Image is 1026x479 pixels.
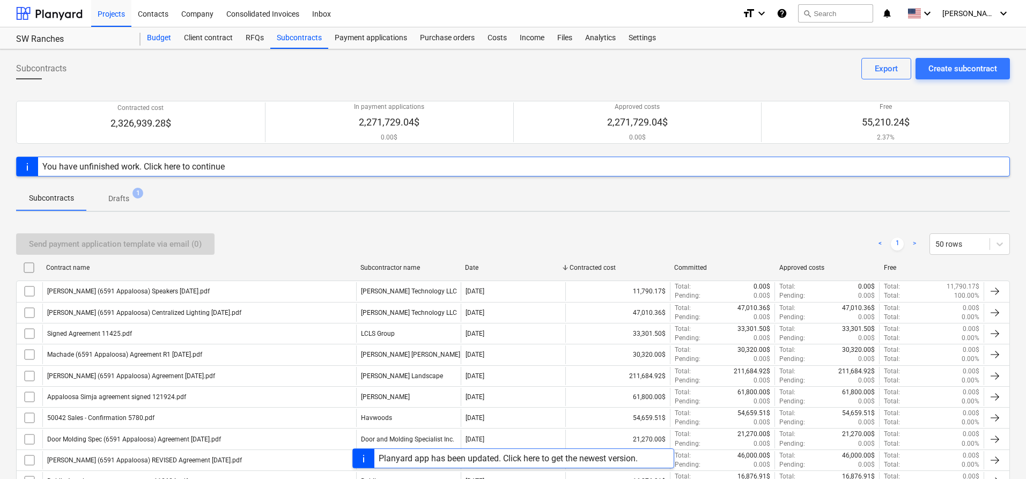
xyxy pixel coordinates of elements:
[779,376,805,385] p: Pending :
[754,418,770,427] p: 0.00$
[779,418,805,427] p: Pending :
[361,372,443,380] div: Dixie Landscape
[481,27,513,49] a: Costs
[858,397,875,406] p: 0.00$
[754,439,770,448] p: 0.00$
[328,27,414,49] a: Payment applications
[891,238,904,250] a: Page 1 is your current page
[737,325,770,334] p: 33,301.50$
[734,367,770,376] p: 211,684.92$
[962,376,979,385] p: 0.00%
[884,355,900,364] p: Total :
[928,62,997,76] div: Create subcontract
[755,7,768,20] i: keyboard_arrow_down
[803,9,811,18] span: search
[47,372,215,380] div: [PERSON_NAME] (6591 Appaloosa) Agreement [DATE].pdf
[178,27,239,49] div: Client contract
[962,418,979,427] p: 0.00%
[842,409,875,418] p: 54,659.51$
[884,264,980,271] div: Free
[779,325,795,334] p: Total :
[737,430,770,439] p: 21,270.00$
[414,27,481,49] div: Purchase orders
[963,388,979,397] p: 0.00$
[779,264,875,271] div: Approved costs
[360,264,456,271] div: Subcontractor name
[862,102,910,112] p: Free
[132,188,143,198] span: 1
[110,117,171,130] p: 2,326,939.28$
[962,439,979,448] p: 0.00%
[884,325,900,334] p: Total :
[842,345,875,355] p: 30,320.00$
[465,264,561,271] div: Date
[858,282,875,291] p: 0.00$
[354,133,424,142] p: 0.00$
[110,104,171,113] p: Contracted cost
[754,397,770,406] p: 0.00$
[884,430,900,439] p: Total :
[798,4,873,23] button: Search
[779,304,795,313] p: Total :
[963,430,979,439] p: 0.00$
[354,102,424,112] p: In payment applications
[862,133,910,142] p: 2.37%
[141,27,178,49] div: Budget
[861,58,911,79] button: Export
[842,304,875,313] p: 47,010.36$
[47,330,132,337] div: Signed Agreement 11425.pdf
[908,238,921,250] a: Next page
[858,376,875,385] p: 0.00$
[47,393,186,401] div: Appaloosa Simja agreement signed 121924.pdf
[674,264,770,271] div: Committed
[675,334,700,343] p: Pending :
[884,397,900,406] p: Total :
[884,313,900,322] p: Total :
[884,388,900,397] p: Total :
[838,367,875,376] p: 211,684.92$
[737,304,770,313] p: 47,010.36$
[46,264,352,271] div: Contract name
[570,264,666,271] div: Contracted cost
[954,291,979,300] p: 100.00%
[779,334,805,343] p: Pending :
[884,367,900,376] p: Total :
[607,116,668,129] p: 2,271,729.04$
[779,345,795,355] p: Total :
[675,388,691,397] p: Total :
[675,313,700,322] p: Pending :
[675,409,691,418] p: Total :
[754,376,770,385] p: 0.00$
[962,397,979,406] p: 0.00%
[884,291,900,300] p: Total :
[361,436,454,443] div: Door and Molding Specialist Inc.
[47,288,210,295] div: [PERSON_NAME] (6591 Appaloosa) Speakers [DATE].pdf
[565,430,670,448] div: 21,270.00$
[466,372,484,380] div: [DATE]
[361,351,486,358] div: Machado Wood Flooring
[779,439,805,448] p: Pending :
[354,116,424,129] p: 2,271,729.04$
[466,288,484,295] div: [DATE]
[47,309,241,316] div: [PERSON_NAME] (6591 Appaloosa) Centralized Lighting [DATE].pdf
[779,388,795,397] p: Total :
[779,430,795,439] p: Total :
[466,393,484,401] div: [DATE]
[884,304,900,313] p: Total :
[379,453,638,463] div: Planyard app has been updated. Click here to get the newest version.
[754,291,770,300] p: 0.00$
[622,27,662,49] a: Settings
[108,193,129,204] p: Drafts
[565,345,670,364] div: 30,320.00$
[565,304,670,322] div: 47,010.36$
[737,345,770,355] p: 30,320.00$
[675,345,691,355] p: Total :
[963,325,979,334] p: 0.00$
[466,436,484,443] div: [DATE]
[675,430,691,439] p: Total :
[270,27,328,49] a: Subcontracts
[858,355,875,364] p: 0.00$
[607,133,668,142] p: 0.00$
